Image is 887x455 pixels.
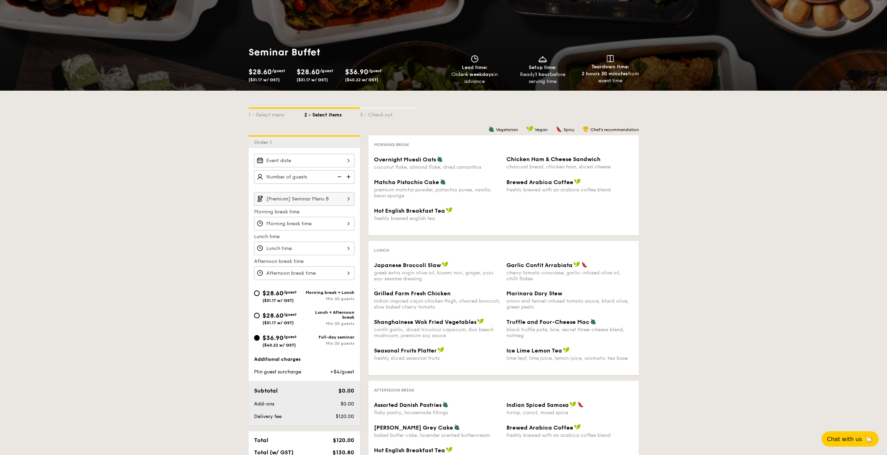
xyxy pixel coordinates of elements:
div: premium matcha powder, pistachio puree, vanilla bean sponge [374,187,501,199]
span: Morning break [374,142,409,147]
span: $0.00 [338,387,354,394]
img: icon-spicy.37a8142b.svg [581,261,588,268]
img: icon-vegetarian.fe4039eb.svg [442,401,449,408]
span: Japanese Broccoli Slaw [374,262,441,268]
span: Lead time: [462,65,488,70]
input: Number of guests [254,170,354,184]
input: Event date [254,154,354,167]
img: icon-dish.430c3a2e.svg [537,55,548,63]
label: Afternoon break time [254,258,354,265]
span: Add-ons [254,401,274,407]
img: icon-vegan.f8ff3823.svg [446,447,453,453]
div: charcoal bread, chicken ham, sliced cheese [506,164,633,170]
span: Garlic Confit Arrabiata [506,262,573,268]
div: Order in advance [444,71,506,85]
img: icon-vegetarian.fe4039eb.svg [590,318,596,325]
span: 🦙 [865,435,873,443]
span: [PERSON_NAME] Grey Cake [374,424,453,431]
span: Chat with us [827,436,862,442]
div: from event time [579,70,642,84]
span: Ice Lime Lemon Tea [506,347,562,354]
input: Morning break time [254,217,354,230]
span: Total [254,437,268,443]
span: Chef's recommendation [590,127,639,132]
div: black truffle pate, brie, secret three-cheese blend, nutmeg [506,327,633,339]
div: coconut flake, almond flake, dried osmanthus [374,164,501,170]
div: Indian inspired cajun chicken thigh, charred broccoli, slow baked cherry tomato [374,298,501,310]
span: $28.60 [262,312,283,319]
span: /guest [320,68,333,73]
div: Morning break + Lunch [304,290,354,295]
span: ($31.17 w/ GST) [248,77,280,82]
img: icon-vegan.f8ff3823.svg [442,261,449,268]
span: /guest [272,68,285,73]
img: icon-vegan.f8ff3823.svg [526,126,533,132]
div: cherry tomato concasse, garlic-infused olive oil, chilli flakes [506,270,633,282]
div: freshly brewed english tea [374,215,501,221]
img: icon-vegan.f8ff3823.svg [437,347,444,353]
img: icon-clock.2db775ea.svg [469,55,480,63]
div: 3 - Check out [360,109,416,119]
img: icon-vegan.f8ff3823.svg [574,424,581,430]
span: $28.60 [248,68,272,76]
span: $28.60 [262,289,283,297]
span: ($31.17 w/ GST) [262,298,294,303]
img: icon-vegan.f8ff3823.svg [477,318,484,325]
span: Vegetarian [496,127,518,132]
img: icon-add.58712e84.svg [344,170,354,183]
span: $120.00 [333,437,354,443]
button: Chat with us🦙 [821,431,879,447]
strong: 4 weekdays [465,71,494,77]
span: Spicy [564,127,574,132]
img: icon-vegan.f8ff3823.svg [563,347,570,353]
span: +$4/guest [330,369,354,375]
div: 2 - Select items [304,109,360,119]
div: Min 30 guests [304,321,354,326]
span: Hot English Breakfast Tea [374,447,445,454]
img: icon-vegetarian.fe4039eb.svg [440,179,446,185]
div: baked butter cake, lavender scented buttercream [374,432,501,438]
span: ($40.22 w/ GST) [262,343,296,348]
div: Full-day seminar [304,335,354,340]
strong: 1 hour [535,71,550,77]
input: $36.90/guest($40.22 w/ GST)Full-day seminarMin 30 guests [254,335,260,341]
div: freshly brewed with an arabica coffee blend [506,432,633,438]
span: Truffle and Four-Cheese Mac [506,319,589,325]
span: Assorted Danish Pastries [374,402,442,408]
input: Lunch time [254,242,354,255]
strong: 2 hours 30 minutes [582,71,628,77]
span: Overnight Muesli Oats [374,156,436,163]
div: confit garlic, diced tricolour capsicum, duo beech mushroom, premium soy sauce [374,327,501,339]
img: icon-chef-hat.a58ddaea.svg [583,126,589,132]
span: Setup time: [529,65,557,70]
span: Afternoon break [374,388,414,393]
span: Shanghainese Wok Fried Vegetables [374,319,476,325]
span: Seasonal Fruits Platter [374,347,437,354]
div: freshly brewed with an arabica coffee blend [506,187,633,193]
img: icon-vegetarian.fe4039eb.svg [437,156,443,162]
input: Afternoon break time [254,266,354,280]
img: icon-vegan.f8ff3823.svg [569,401,576,408]
div: turnip, carrot, mixed spice [506,410,633,416]
span: ($40.22 w/ GST) [345,77,378,82]
span: Subtotal [254,387,278,394]
span: Order 1 [254,139,275,145]
span: Lunch [374,248,389,253]
img: icon-vegan.f8ff3823.svg [573,261,580,268]
input: $28.60/guest($31.17 w/ GST)Morning break + LunchMin 30 guests [254,290,260,296]
div: Ready before serving time [511,71,574,85]
span: Brewed Arabica Coffee [506,424,573,431]
img: icon-reduce.1d2dbef1.svg [334,170,344,183]
span: $0.00 [341,401,354,407]
span: Marinara Dory Stew [506,290,562,297]
span: Chicken Ham & Cheese Sandwich [506,156,601,162]
div: flaky pastry, housemade fillings [374,410,501,416]
label: Morning break time [254,208,354,215]
div: Min 30 guests [304,341,354,346]
span: Indian Spiced Samosa [506,402,569,408]
img: icon-chevron-right.3c0dfbd6.svg [343,192,354,205]
div: onion and fennel-infused tomato sauce, black olive, green pesto [506,298,633,310]
span: $120.00 [336,414,354,419]
label: Lunch time [254,233,354,240]
input: $28.60/guest($31.17 w/ GST)Lunch + Afternoon breakMin 30 guests [254,313,260,318]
